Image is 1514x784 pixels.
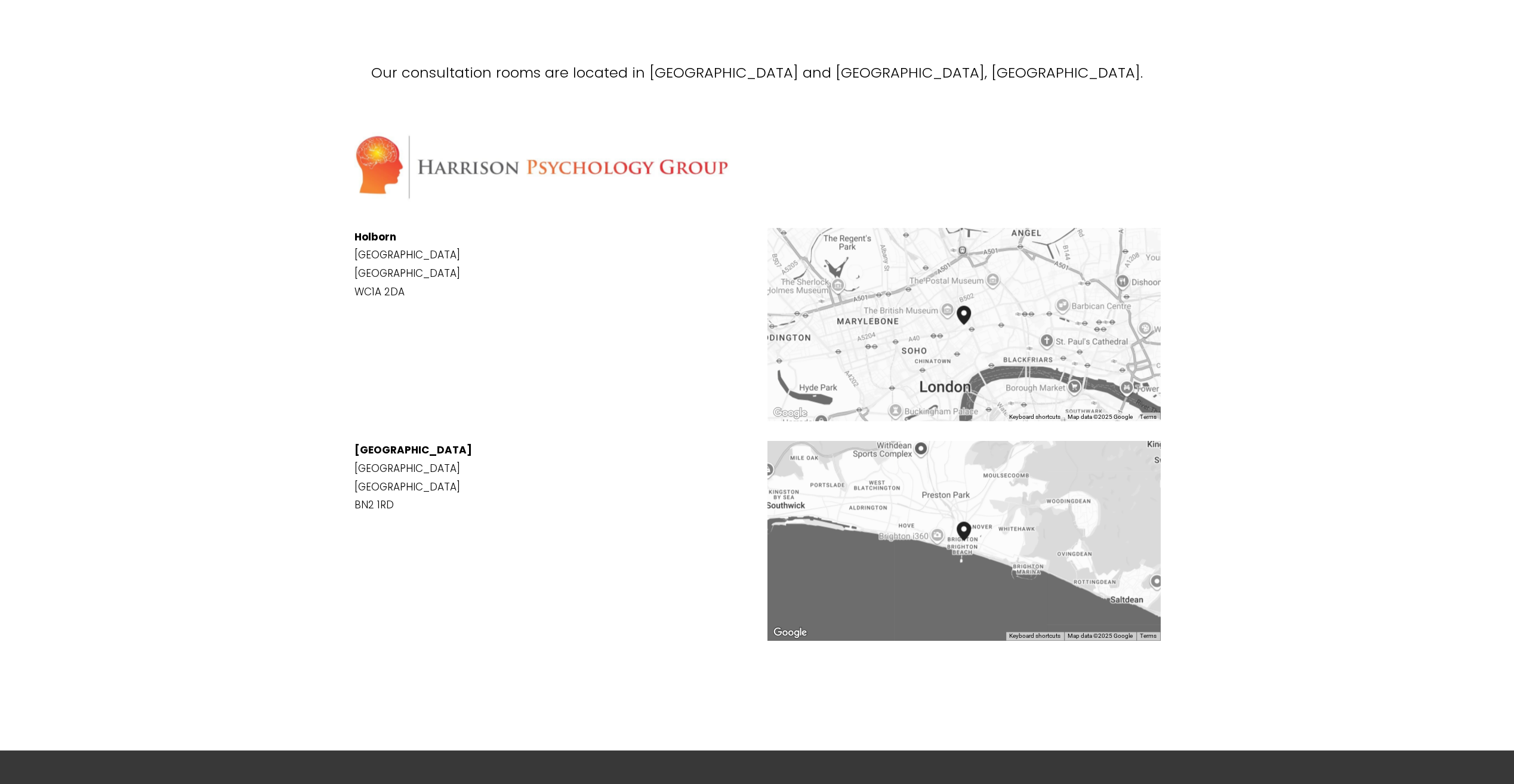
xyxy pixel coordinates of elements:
button: Keyboard shortcuts [1009,413,1060,421]
p: [GEOGRAPHIC_DATA] [GEOGRAPHIC_DATA] WC1A 2DA [354,228,747,301]
a: Open this area in Google Maps (opens a new window) [770,405,810,421]
span: Map data ©2025 Google [1068,413,1133,420]
button: Keyboard shortcuts [1009,632,1060,640]
p: Our consultation rooms are located in [GEOGRAPHIC_DATA] and [GEOGRAPHIC_DATA], [GEOGRAPHIC_DATA]. [354,60,1160,85]
a: Open this area in Google Maps (opens a new window) [770,625,810,640]
div: Harrison Psychology Group Prince's Street Brighton, England, BN2 1RD, United Kingdom [952,517,990,564]
strong: [GEOGRAPHIC_DATA] [354,443,472,457]
a: Terms [1140,632,1157,639]
p: [GEOGRAPHIC_DATA] [GEOGRAPHIC_DATA] BN2 1RD [354,441,1160,514]
a: Terms [1140,413,1157,420]
div: Harrison Psychology Group 23 Southampton Place London, England, WC1A 2DA, United Kingdom [952,301,990,348]
img: Google [770,405,810,421]
span: Map data ©2025 Google [1068,632,1133,639]
strong: Holborn [354,230,396,244]
img: Google [770,625,810,640]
